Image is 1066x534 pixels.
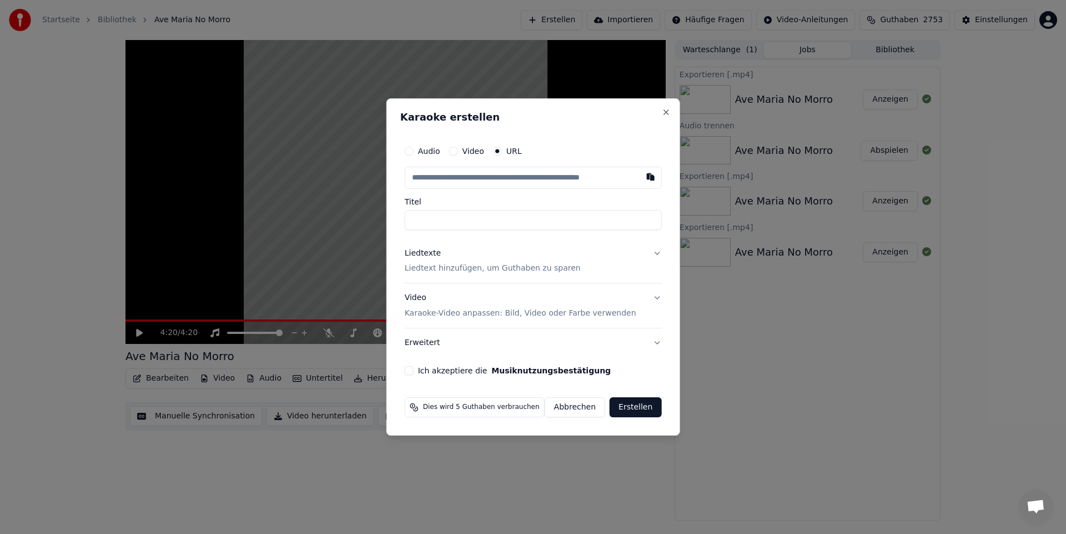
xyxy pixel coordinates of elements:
[405,239,662,283] button: LiedtexteLiedtext hinzufügen, um Guthaben zu sparen
[506,147,522,155] label: URL
[418,367,611,375] label: Ich akzeptiere die
[545,397,605,417] button: Abbrechen
[462,147,484,155] label: Video
[405,198,662,206] label: Titel
[491,367,611,375] button: Ich akzeptiere die
[405,248,441,259] div: Liedtexte
[405,263,581,275] p: Liedtext hinzufügen, um Guthaben zu sparen
[610,397,661,417] button: Erstellen
[400,112,666,122] h2: Karaoke erstellen
[405,308,636,319] p: Karaoke-Video anpassen: Bild, Video oder Farbe verwenden
[418,147,440,155] label: Audio
[405,293,636,320] div: Video
[405,328,662,357] button: Erweitert
[405,284,662,328] button: VideoKaraoke-Video anpassen: Bild, Video oder Farbe verwenden
[423,403,540,412] span: Dies wird 5 Guthaben verbrauchen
